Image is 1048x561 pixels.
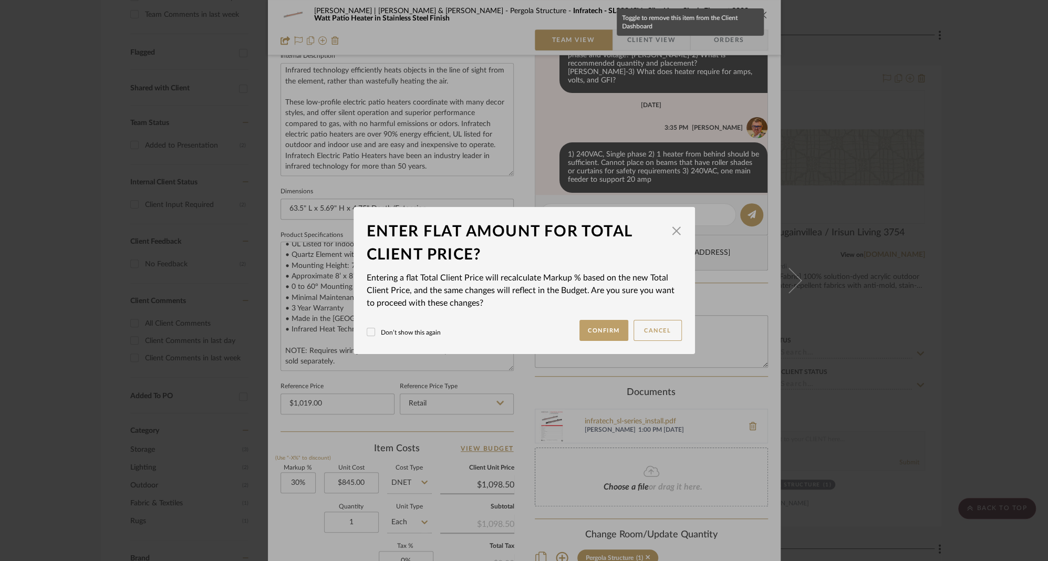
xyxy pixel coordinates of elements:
[579,320,628,341] button: Confirm
[367,328,441,337] label: Don’t show this again
[367,272,682,309] div: Entering a flat Total Client Price will recalculate Markup % based on the new Total Client Price,...
[367,220,682,272] dialog-header: Enter flat amount for total client price?
[666,220,687,241] button: Close
[367,220,666,266] div: Enter flat amount for total client price?
[634,320,682,341] button: Cancel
